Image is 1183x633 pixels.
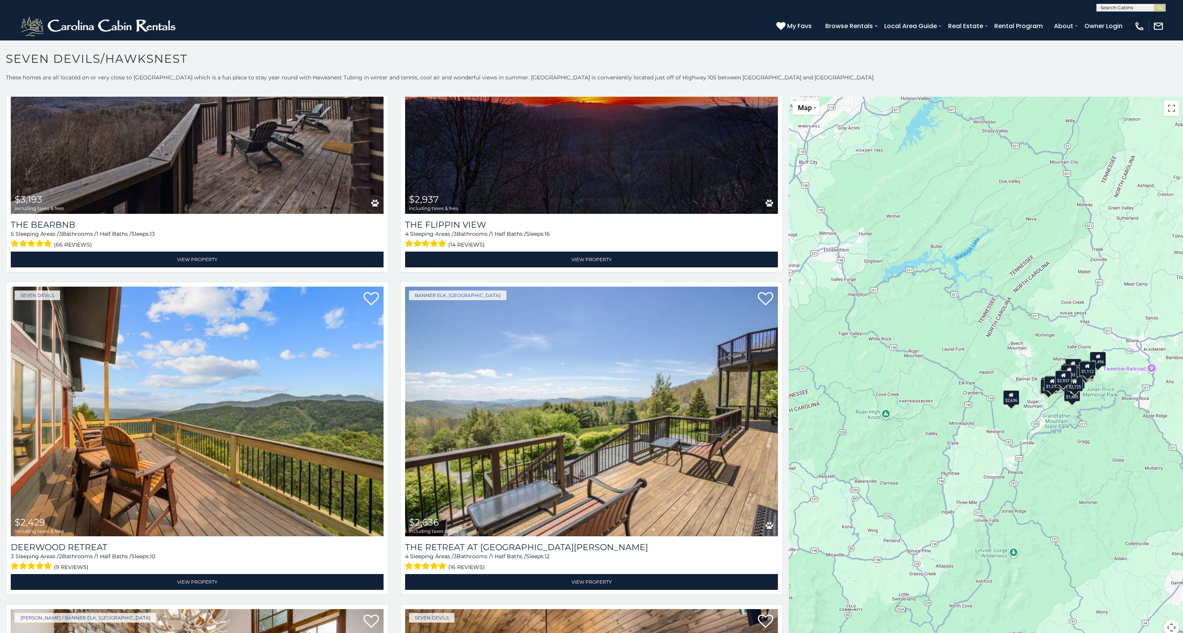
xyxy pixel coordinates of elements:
[19,15,179,38] img: White-1-2.png
[405,552,778,572] div: Sleeping Areas / Bathrooms / Sleeps:
[1153,21,1164,32] img: mail-regular-white.png
[409,613,454,623] a: Seven Devils
[15,194,42,205] span: $3,193
[15,613,156,623] a: [PERSON_NAME] / Banner Elk, [GEOGRAPHIC_DATA]
[405,574,778,590] a: View Property
[11,252,384,267] a: View Property
[409,194,439,205] span: $2,937
[1079,361,1096,376] div: $1,112
[409,206,458,211] span: including taxes & fees
[1164,101,1179,116] button: Toggle fullscreen view
[491,230,526,237] span: 1 Half Baths /
[776,21,814,31] a: My Favs
[787,21,812,31] span: My Favs
[59,230,62,237] span: 3
[364,291,379,307] a: Add to favorites
[11,552,384,572] div: Sleeping Areas / Bathrooms / Sleeps:
[1050,19,1077,33] a: About
[758,614,773,630] a: Add to favorites
[944,19,987,33] a: Real Estate
[405,220,778,230] a: The Flippin View
[11,553,14,560] span: 3
[1041,378,1057,392] div: $1,337
[59,553,62,560] span: 2
[405,542,778,552] h3: The Retreat at Mountain Meadows
[1044,376,1060,391] div: $1,217
[150,230,155,237] span: 13
[1134,21,1145,32] img: phone-regular-white.png
[11,542,384,552] a: Deerwood Retreat
[1067,377,1083,391] div: $2,725
[11,230,384,250] div: Sleeping Areas / Bathrooms / Sleeps:
[990,19,1047,33] a: Rental Program
[11,287,384,537] a: Deerwood Retreat $2,429 including taxes & fees
[454,230,457,237] span: 3
[54,562,89,572] span: (9 reviews)
[405,287,778,537] img: The Retreat at Mountain Meadows
[11,230,14,237] span: 5
[1060,367,1076,382] div: $1,694
[1064,387,1080,401] div: $1,485
[1061,365,1077,379] div: $3,193
[54,240,92,250] span: (66 reviews)
[1090,352,1106,366] div: $1,496
[15,517,45,528] span: $2,429
[545,230,550,237] span: 16
[150,553,155,560] span: 10
[405,287,778,537] a: The Retreat at Mountain Meadows $2,636 including taxes & fees
[96,230,131,237] span: 1 Half Baths /
[1003,390,1019,405] div: $2,636
[405,252,778,267] a: View Property
[409,517,439,528] span: $2,636
[405,542,778,552] a: The Retreat at [GEOGRAPHIC_DATA][PERSON_NAME]
[364,614,379,630] a: Add to favorites
[15,290,60,300] a: Seven Devils
[1041,379,1057,394] div: $2,574
[545,553,550,560] span: 12
[1081,19,1126,33] a: Owner Login
[1055,371,1071,385] div: $2,937
[1074,361,1090,375] div: $3,121
[15,206,64,211] span: including taxes & fees
[11,574,384,590] a: View Property
[454,553,457,560] span: 3
[880,19,941,33] a: Local Area Guide
[798,104,812,112] span: Map
[11,287,384,537] img: Deerwood Retreat
[821,19,877,33] a: Browse Rentals
[11,220,384,230] a: The Bearbnb
[409,290,506,300] a: Banner Elk, [GEOGRAPHIC_DATA]
[491,553,526,560] span: 1 Half Baths /
[758,291,773,307] a: Add to favorites
[405,230,778,250] div: Sleeping Areas / Bathrooms / Sleeps:
[1065,359,1081,373] div: $2,382
[409,529,458,534] span: including taxes & fees
[405,230,409,237] span: 4
[1045,376,1061,390] div: $2,276
[96,553,131,560] span: 1 Half Baths /
[15,529,64,534] span: including taxes & fees
[405,553,409,560] span: 4
[793,101,819,115] button: Change map style
[448,240,485,250] span: (14 reviews)
[448,562,485,572] span: (16 reviews)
